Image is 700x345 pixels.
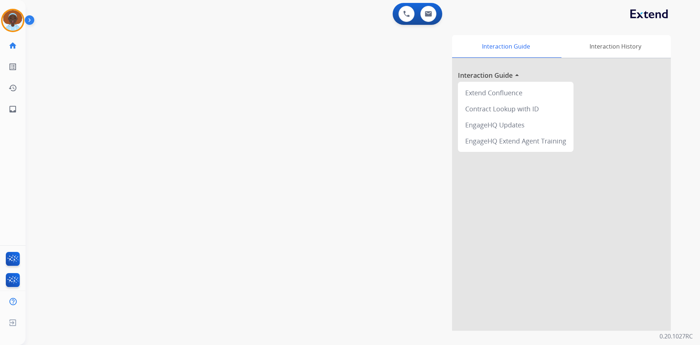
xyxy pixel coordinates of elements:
p: 0.20.1027RC [660,332,693,341]
div: Contract Lookup with ID [461,101,571,117]
mat-icon: home [8,41,17,50]
div: EngageHQ Extend Agent Training [461,133,571,149]
div: Interaction Guide [452,35,560,58]
div: Extend Confluence [461,85,571,101]
img: avatar [3,10,23,31]
div: EngageHQ Updates [461,117,571,133]
mat-icon: history [8,84,17,92]
div: Interaction History [560,35,671,58]
mat-icon: list_alt [8,62,17,71]
mat-icon: inbox [8,105,17,114]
